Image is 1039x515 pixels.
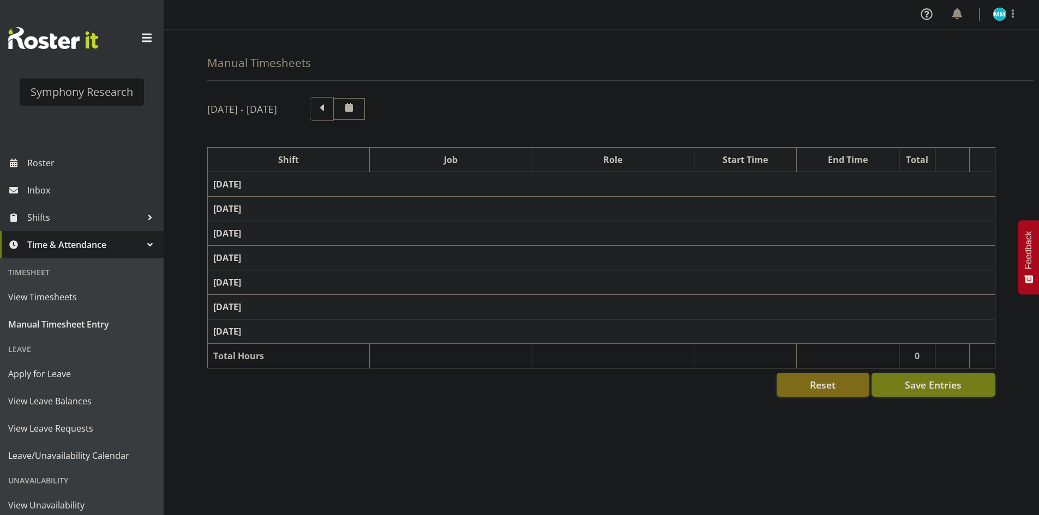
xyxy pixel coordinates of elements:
[8,497,155,513] span: View Unavailability
[27,237,142,253] span: Time & Attendance
[777,373,869,397] button: Reset
[208,172,995,197] td: [DATE]
[207,103,277,115] h5: [DATE] - [DATE]
[899,344,935,368] td: 0
[27,182,158,198] span: Inbox
[8,447,155,464] span: Leave/Unavailability Calendar
[27,155,158,171] span: Roster
[1018,220,1039,294] button: Feedback - Show survey
[802,153,893,166] div: End Time
[27,209,142,226] span: Shifts
[8,289,155,305] span: View Timesheets
[208,221,995,246] td: [DATE]
[375,153,526,166] div: Job
[3,283,161,311] a: View Timesheets
[700,153,791,166] div: Start Time
[208,319,995,344] td: [DATE]
[3,442,161,469] a: Leave/Unavailability Calendar
[3,360,161,387] a: Apply for Leave
[905,153,930,166] div: Total
[8,316,155,332] span: Manual Timesheet Entry
[3,415,161,442] a: View Leave Requests
[810,378,836,392] span: Reset
[208,344,370,368] td: Total Hours
[3,261,161,283] div: Timesheet
[1024,231,1034,269] span: Feedback
[993,8,1006,21] img: murphy-mulholland11450.jpg
[8,393,155,409] span: View Leave Balances
[31,84,133,100] div: Symphony Research
[3,338,161,360] div: Leave
[3,469,161,492] div: Unavailability
[208,197,995,221] td: [DATE]
[208,295,995,319] td: [DATE]
[538,153,688,166] div: Role
[905,378,962,392] span: Save Entries
[8,366,155,382] span: Apply for Leave
[3,311,161,338] a: Manual Timesheet Entry
[3,387,161,415] a: View Leave Balances
[208,246,995,270] td: [DATE]
[8,27,98,49] img: Rosterit website logo
[8,420,155,437] span: View Leave Requests
[872,373,995,397] button: Save Entries
[208,270,995,295] td: [DATE]
[213,153,364,166] div: Shift
[207,57,311,69] h4: Manual Timesheets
